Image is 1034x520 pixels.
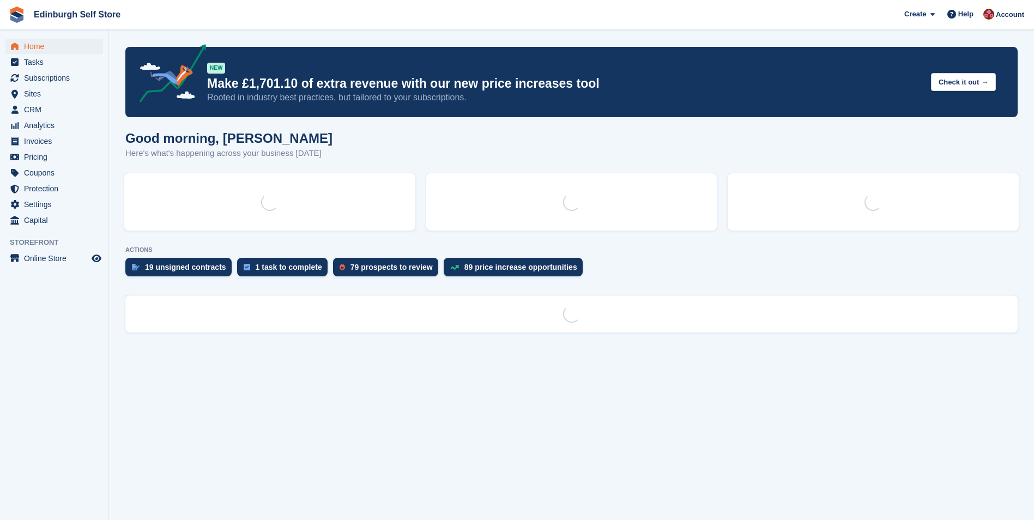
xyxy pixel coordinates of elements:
[24,181,89,196] span: Protection
[24,197,89,212] span: Settings
[125,246,1018,253] p: ACTIONS
[5,102,103,117] a: menu
[5,181,103,196] a: menu
[5,165,103,180] a: menu
[10,237,108,248] span: Storefront
[207,76,922,92] p: Make £1,701.10 of extra revenue with our new price increases tool
[5,39,103,54] a: menu
[24,118,89,133] span: Analytics
[5,55,103,70] a: menu
[333,258,444,282] a: 79 prospects to review
[132,264,140,270] img: contract_signature_icon-13c848040528278c33f63329250d36e43548de30e8caae1d1a13099fd9432cc5.svg
[5,134,103,149] a: menu
[904,9,926,20] span: Create
[340,264,345,270] img: prospect-51fa495bee0391a8d652442698ab0144808aea92771e9ea1ae160a38d050c398.svg
[24,165,89,180] span: Coupons
[5,197,103,212] a: menu
[244,264,250,270] img: task-75834270c22a3079a89374b754ae025e5fb1db73e45f91037f5363f120a921f8.svg
[5,70,103,86] a: menu
[24,70,89,86] span: Subscriptions
[931,73,996,91] button: Check it out →
[450,265,459,270] img: price_increase_opportunities-93ffe204e8149a01c8c9dc8f82e8f89637d9d84a8eef4429ea346261dce0b2c0.svg
[237,258,333,282] a: 1 task to complete
[24,149,89,165] span: Pricing
[207,63,225,74] div: NEW
[130,44,207,106] img: price-adjustments-announcement-icon-8257ccfd72463d97f412b2fc003d46551f7dbcb40ab6d574587a9cd5c0d94...
[5,251,103,266] a: menu
[24,39,89,54] span: Home
[464,263,577,271] div: 89 price increase opportunities
[5,213,103,228] a: menu
[29,5,125,23] a: Edinburgh Self Store
[5,149,103,165] a: menu
[145,263,226,271] div: 19 unsigned contracts
[5,86,103,101] a: menu
[24,102,89,117] span: CRM
[256,263,322,271] div: 1 task to complete
[5,118,103,133] a: menu
[350,263,433,271] div: 79 prospects to review
[125,258,237,282] a: 19 unsigned contracts
[24,55,89,70] span: Tasks
[983,9,994,20] img: Lucy Michalec
[24,134,89,149] span: Invoices
[125,147,332,160] p: Here's what's happening across your business [DATE]
[24,213,89,228] span: Capital
[90,252,103,265] a: Preview store
[207,92,922,104] p: Rooted in industry best practices, but tailored to your subscriptions.
[996,9,1024,20] span: Account
[958,9,973,20] span: Help
[444,258,588,282] a: 89 price increase opportunities
[24,86,89,101] span: Sites
[9,7,25,23] img: stora-icon-8386f47178a22dfd0bd8f6a31ec36ba5ce8667c1dd55bd0f319d3a0aa187defe.svg
[24,251,89,266] span: Online Store
[125,131,332,146] h1: Good morning, [PERSON_NAME]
